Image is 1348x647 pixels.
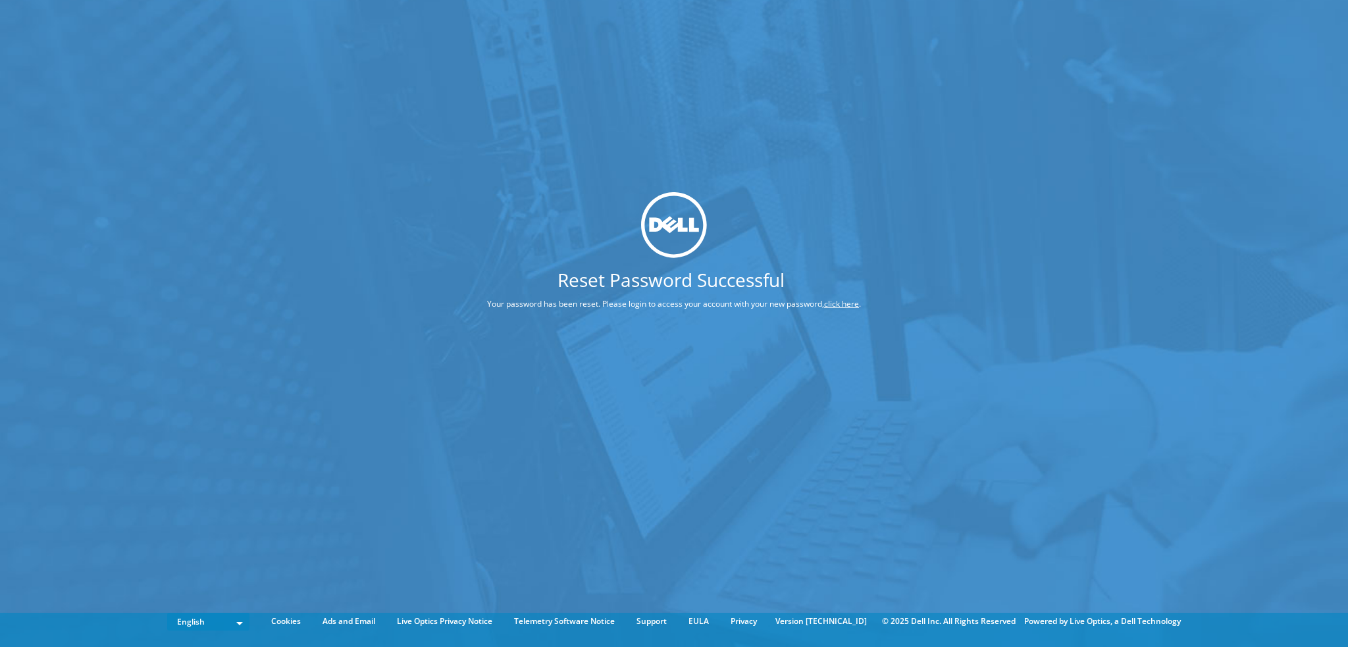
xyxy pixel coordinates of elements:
[875,614,1022,629] li: © 2025 Dell Inc. All Rights Reserved
[261,614,311,629] a: Cookies
[721,614,767,629] a: Privacy
[313,614,385,629] a: Ads and Email
[438,297,910,311] p: Your password has been reset. Please login to access your account with your new password, .
[679,614,719,629] a: EULA
[438,271,904,289] h1: Reset Password Successful
[1024,614,1181,629] li: Powered by Live Optics, a Dell Technology
[769,614,873,629] li: Version [TECHNICAL_ID]
[641,192,707,258] img: dell_svg_logo.svg
[387,614,502,629] a: Live Optics Privacy Notice
[627,614,677,629] a: Support
[824,298,859,309] a: click here
[504,614,625,629] a: Telemetry Software Notice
